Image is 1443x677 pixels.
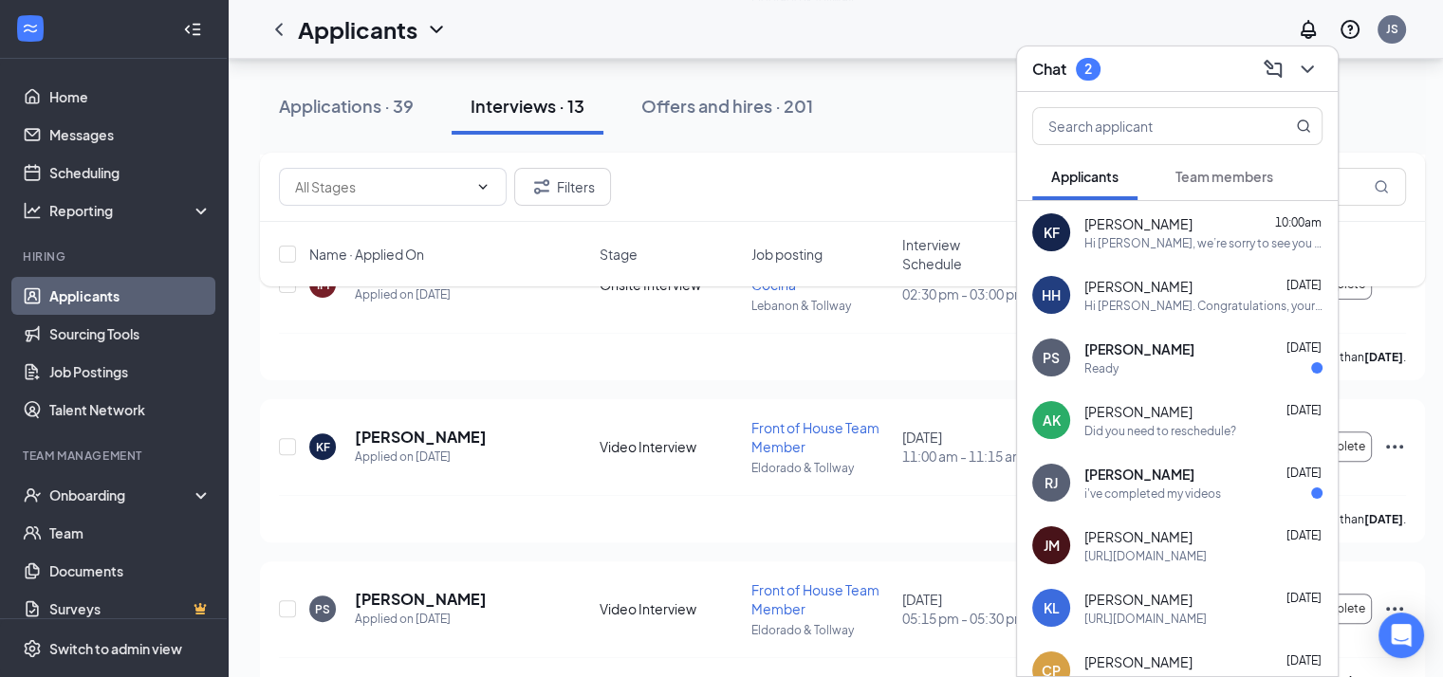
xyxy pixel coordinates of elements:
[751,460,891,476] p: Eldorado & Tollway
[751,581,879,617] span: Front of House Team Member
[1339,18,1361,41] svg: QuestionInfo
[1364,350,1403,364] b: [DATE]
[902,609,1042,628] span: 05:15 pm - 05:30 pm
[49,277,212,315] a: Applicants
[23,248,208,265] div: Hiring
[1084,611,1207,627] div: [URL][DOMAIN_NAME]
[49,485,195,504] div: Onboarding
[49,590,212,628] a: SurveysCrown
[23,448,208,464] div: Team Management
[425,18,448,41] svg: ChevronDown
[49,201,213,220] div: Reporting
[1364,512,1403,526] b: [DATE]
[316,439,330,455] div: KF
[1084,298,1323,314] div: Hi [PERSON_NAME]. Congratulations, your onsite interview with [DEMOGRAPHIC_DATA]-fil-A for Front ...
[641,94,813,118] div: Offers and hires · 201
[1084,423,1236,439] div: Did you need to reschedule?
[49,78,212,116] a: Home
[21,19,40,38] svg: WorkstreamLogo
[355,427,487,448] h5: [PERSON_NAME]
[514,168,611,206] button: Filter Filters
[902,235,1019,273] span: Interview Schedule
[1044,598,1060,617] div: KL
[1084,61,1092,77] div: 2
[1051,168,1119,185] span: Applicants
[1044,536,1060,555] div: JM
[1286,591,1322,605] span: [DATE]
[295,176,468,197] input: All Stages
[600,599,739,618] div: Video Interview
[1045,473,1058,492] div: RJ
[1084,548,1207,564] div: [URL][DOMAIN_NAME]
[1286,278,1322,292] span: [DATE]
[751,245,823,264] span: Job posting
[49,315,212,353] a: Sourcing Tools
[1383,597,1406,620] svg: Ellipses
[751,419,879,455] span: Front of House Team Member
[315,601,330,617] div: PS
[1084,402,1193,421] span: [PERSON_NAME]
[49,154,212,192] a: Scheduling
[49,639,182,658] div: Switch to admin view
[23,201,42,220] svg: Analysis
[1084,652,1193,671] span: [PERSON_NAME]
[49,391,212,429] a: Talent Network
[298,13,417,46] h1: Applicants
[1044,223,1060,242] div: KF
[1084,485,1221,502] div: i've completed my videos
[49,353,212,391] a: Job Postings
[355,448,487,467] div: Applied on [DATE]
[1175,168,1273,185] span: Team members
[355,589,487,610] h5: [PERSON_NAME]
[530,175,553,198] svg: Filter
[902,447,1042,466] span: 11:00 am - 11:15 am
[600,437,739,456] div: Video Interview
[23,485,42,504] svg: UserCheck
[1084,360,1119,376] div: Ready
[471,94,584,118] div: Interviews · 13
[1084,527,1193,546] span: [PERSON_NAME]
[1258,54,1288,84] button: ComposeMessage
[1286,340,1322,355] span: [DATE]
[475,179,490,194] svg: ChevronDown
[23,639,42,658] svg: Settings
[1286,528,1322,542] span: [DATE]
[1378,613,1424,658] div: Open Intercom Messenger
[355,610,487,629] div: Applied on [DATE]
[279,94,414,118] div: Applications · 39
[1374,179,1389,194] svg: MagnifyingGlass
[1383,435,1406,458] svg: Ellipses
[1033,108,1258,144] input: Search applicant
[751,298,891,314] p: Lebanon & Tollway
[1084,590,1193,609] span: [PERSON_NAME]
[49,514,212,552] a: Team
[1386,21,1398,37] div: JS
[1296,58,1319,81] svg: ChevronDown
[1043,411,1061,430] div: AK
[1043,348,1060,367] div: PS
[902,590,1042,628] div: [DATE]
[1084,339,1194,358] span: [PERSON_NAME]
[1286,653,1322,668] span: [DATE]
[183,20,202,39] svg: Collapse
[1084,277,1193,296] span: [PERSON_NAME]
[600,245,638,264] span: Stage
[268,18,290,41] svg: ChevronLeft
[1296,119,1311,134] svg: MagnifyingGlass
[1084,235,1323,251] div: Hi [PERSON_NAME], we’re sorry to see you go! Your meeting with [DEMOGRAPHIC_DATA]-fil-A for Front...
[1286,403,1322,417] span: [DATE]
[1262,58,1285,81] svg: ComposeMessage
[309,245,424,264] span: Name · Applied On
[1292,54,1323,84] button: ChevronDown
[49,116,212,154] a: Messages
[1275,215,1322,229] span: 10:00am
[1286,466,1322,480] span: [DATE]
[1042,285,1061,304] div: HH
[751,622,891,638] p: Eldorado & Tollway
[1032,59,1066,80] h3: Chat
[49,552,212,590] a: Documents
[1084,465,1194,484] span: [PERSON_NAME]
[902,428,1042,466] div: [DATE]
[1084,214,1193,233] span: [PERSON_NAME]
